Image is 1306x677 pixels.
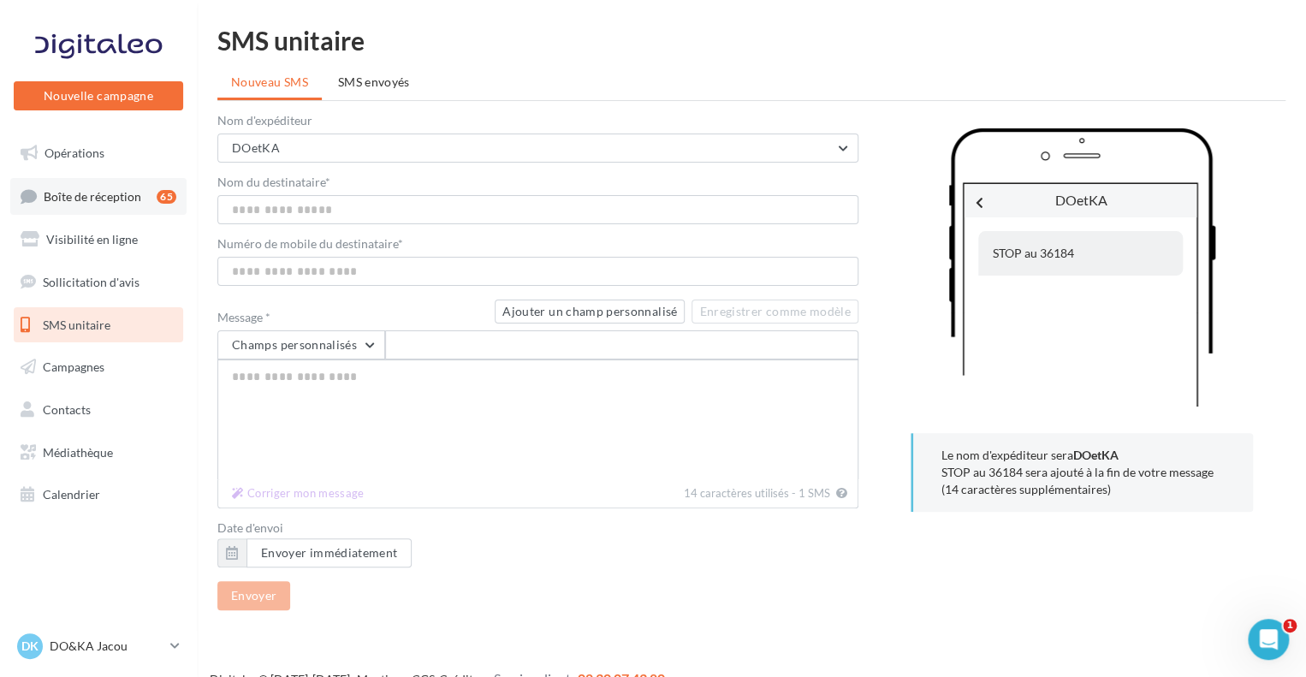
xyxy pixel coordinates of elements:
[43,445,113,460] span: Médiathèque
[832,483,850,504] button: Corriger mon message 14 caractères utilisés - 1 SMS
[495,300,685,324] button: Ajouter un champ personnalisé
[43,275,140,289] span: Sollicitation d'avis
[217,27,1285,53] div: SMS unitaire
[10,307,187,343] a: SMS unitaire
[1248,619,1289,660] iframe: Intercom live chat
[10,477,187,513] a: Calendrier
[50,638,163,655] p: DO&KA Jacou
[14,630,183,662] a: DK DO&KA Jacou
[43,359,104,374] span: Campagnes
[217,522,858,534] label: Date d'envoi
[10,349,187,385] a: Campagnes
[217,115,858,127] label: Nom d'expéditeur
[217,538,412,567] button: Envoyer immédiatement
[692,300,858,324] button: Enregistrer comme modèle
[798,486,829,500] span: 1 SMS
[217,312,488,324] label: Message *
[217,134,858,163] button: DOetKA
[14,81,183,110] button: Nouvelle campagne
[21,638,39,655] span: DK
[43,402,91,417] span: Contacts
[1283,619,1297,632] span: 1
[1072,448,1118,462] b: DOetKA
[10,435,187,471] a: Médiathèque
[10,178,187,215] a: Boîte de réception65
[217,176,858,188] label: Nom du destinataire
[232,140,280,155] span: DOetKA
[217,238,858,250] label: Numéro de mobile du destinataire
[43,317,110,331] span: SMS unitaire
[157,190,176,204] div: 65
[46,232,138,246] span: Visibilité en ligne
[338,74,410,89] span: SMS envoyés
[10,222,187,258] a: Visibilité en ligne
[246,538,412,567] button: Envoyer immédiatement
[10,392,187,428] a: Contacts
[43,487,100,502] span: Calendrier
[10,264,187,300] a: Sollicitation d'avis
[217,330,385,359] button: Champs personnalisés
[217,581,290,610] button: Envoyer
[1054,192,1107,208] span: DOetKA
[45,145,104,160] span: Opérations
[225,483,371,504] button: 14 caractères utilisés - 1 SMS
[941,447,1226,498] p: Le nom d'expéditeur sera STOP au 36184 sera ajouté à la fin de votre message (14 caractères suppl...
[683,486,795,500] span: 14 caractères utilisés -
[10,135,187,171] a: Opérations
[978,231,1183,276] div: STOP au 36184
[44,188,141,203] span: Boîte de réception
